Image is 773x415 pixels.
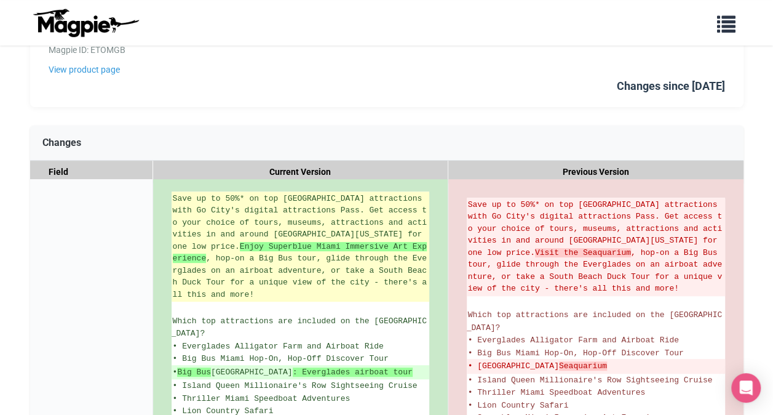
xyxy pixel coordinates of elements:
span: • Big Bus Miami Hop-On, Hop-Off Discover Tour [173,354,389,363]
div: Field [30,161,153,183]
span: • Big Bus Miami Hop-On, Hop-Off Discover Tour [468,349,684,358]
ins: • [GEOGRAPHIC_DATA] [173,366,428,379]
strong: Seaquarium [559,361,607,371]
div: Changes [30,126,743,161]
strong: Big Bus [177,368,211,377]
ins: Save up to 50%* on top [GEOGRAPHIC_DATA] attractions with Go City's digital attractions Pass. Get... [173,193,428,301]
div: Current Version [153,161,448,183]
span: Which top attractions are included on the [GEOGRAPHIC_DATA]? [467,310,722,332]
div: Magpie ID: ETOMGB [49,43,480,57]
span: • Everglades Alligator Farm and Airboat Ride [173,342,384,351]
div: Changes since [DATE] [617,78,725,95]
span: • Island Queen Millionaire's Row Sightseeing Cruise [468,376,713,385]
img: logo-ab69f6fb50320c5b225c76a69d11143b.png [30,8,141,38]
del: • [GEOGRAPHIC_DATA] [468,360,724,373]
a: View product page [49,63,480,76]
span: • Everglades Alligator Farm and Airboat Ride [468,336,679,345]
span: • Thriller Miami Speedboat Adventures [468,388,646,397]
strong: Visit the Seaquarium [535,248,631,257]
div: Previous Version [448,161,743,183]
strong: Enjoy Superblue Miami Immersive Art Experience [173,242,427,264]
strong: : Everglades airboat tour [293,368,413,377]
span: • Island Queen Millionaire's Row Sightseeing Cruise [173,381,418,390]
span: • Thriller Miami Speedboat Adventures [173,394,351,403]
div: Open Intercom Messenger [731,373,761,403]
span: • Lion Country Safari [468,401,569,410]
del: Save up to 50%* on top [GEOGRAPHIC_DATA] attractions with Go City's digital attractions Pass. Get... [468,199,724,295]
span: Which top attractions are included on the [GEOGRAPHIC_DATA]? [172,316,427,339]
